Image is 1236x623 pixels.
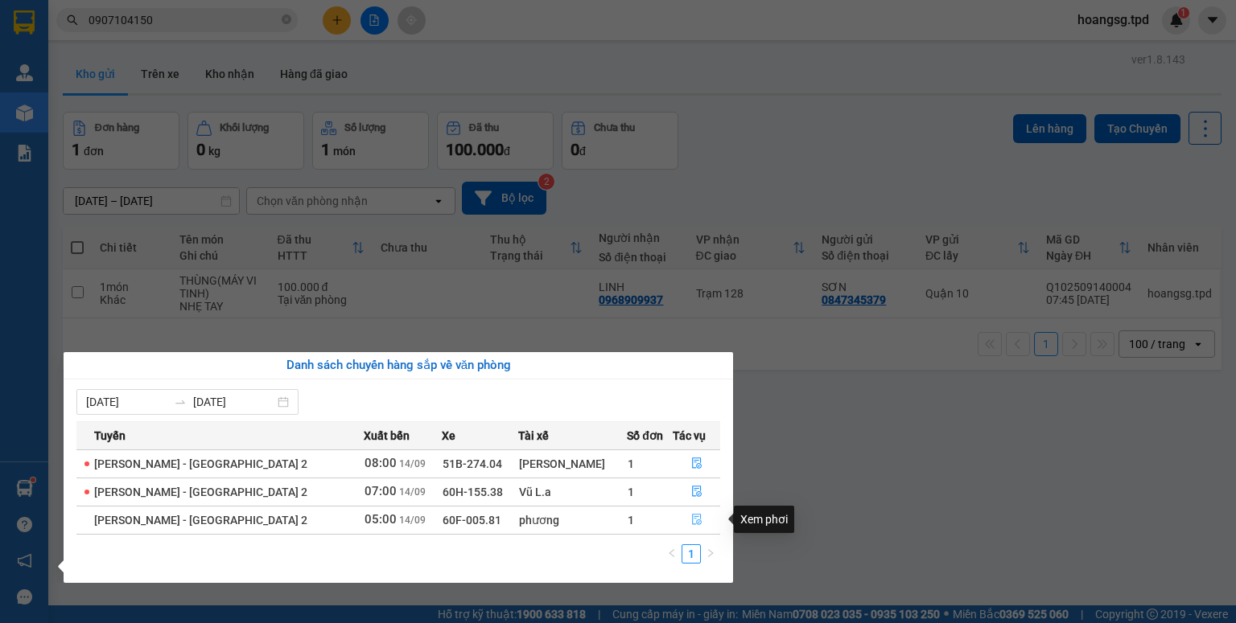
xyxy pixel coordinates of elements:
span: file-done [691,486,702,498]
span: left [667,548,677,558]
span: [PERSON_NAME] - [GEOGRAPHIC_DATA] 2 [94,457,307,470]
div: [PERSON_NAME] [519,455,626,473]
span: to [174,396,187,408]
span: 14/09 [399,514,426,526]
input: Từ ngày [86,393,167,411]
span: [PERSON_NAME] - [GEOGRAPHIC_DATA] 2 [94,486,307,498]
div: Xem phơi [734,506,794,533]
span: Tuyến [94,427,126,445]
div: phương [519,511,626,529]
span: Xe [442,427,455,445]
li: Previous Page [662,544,682,564]
li: 1 [682,544,701,564]
span: file-done [691,514,702,527]
span: Số đơn [627,427,663,445]
button: file-done [674,507,720,533]
span: Xuất bến [364,427,410,445]
span: [PERSON_NAME] - [GEOGRAPHIC_DATA] 2 [94,514,307,527]
button: file-done [674,479,720,505]
span: 1 [628,457,634,470]
div: Danh sách chuyến hàng sắp về văn phòng [76,356,720,375]
div: Vũ L.a [519,483,626,501]
span: right [706,548,715,558]
span: 05:00 [365,512,397,527]
span: Tài xế [518,427,549,445]
a: 1 [682,545,700,563]
input: Đến ngày [193,393,274,411]
span: 1 [628,514,634,527]
span: file-done [691,457,702,470]
button: file-done [674,451,720,477]
span: 14/09 [399,486,426,498]
span: 60H-155.38 [443,486,503,498]
span: swap-right [174,396,187,408]
li: Next Page [701,544,720,564]
span: 51B-274.04 [443,457,502,470]
span: Tác vụ [673,427,706,445]
span: 08:00 [365,456,397,470]
button: right [701,544,720,564]
span: 1 [628,486,634,498]
button: left [662,544,682,564]
span: 14/09 [399,458,426,469]
span: 07:00 [365,484,397,498]
span: 60F-005.81 [443,514,501,527]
